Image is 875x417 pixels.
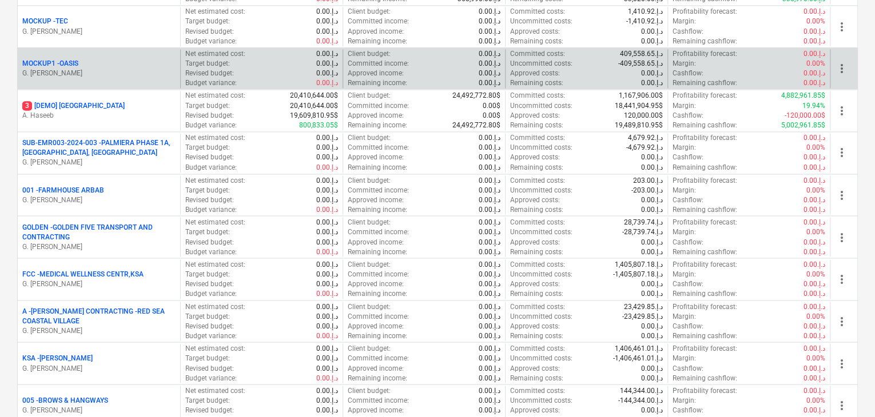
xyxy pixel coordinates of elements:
[185,17,230,26] p: Target budget :
[479,288,500,298] p: 0.00د.إ.‏
[316,302,338,311] p: 0.00د.إ.‏
[804,237,825,247] p: 0.00د.إ.‏
[316,69,338,78] p: 0.00د.إ.‏
[348,153,404,162] p: Approved income :
[626,143,663,153] p: -4,679.92د.إ.‏
[804,279,825,288] p: 0.00د.إ.‏
[185,343,245,353] p: Net estimated cost :
[628,133,663,143] p: 4,679.92د.إ.‏
[185,288,237,298] p: Budget variance :
[316,331,338,340] p: 0.00د.إ.‏
[348,205,407,214] p: Remaining income :
[185,133,245,143] p: Net estimated cost :
[348,279,404,288] p: Approved income :
[22,279,176,288] p: G. [PERSON_NAME]
[348,185,409,195] p: Committed income :
[348,143,409,153] p: Committed income :
[806,311,825,321] p: 0.00%
[510,111,560,121] p: Approved costs :
[633,175,663,185] p: 203.00د.إ.‏
[806,269,825,279] p: 0.00%
[316,143,338,153] p: 0.00د.إ.‏
[316,27,338,37] p: 0.00د.إ.‏
[348,269,409,279] p: Committed income :
[452,91,500,101] p: 24,492,772.80$
[619,91,663,101] p: 1,167,906.00$
[348,59,409,69] p: Committed income :
[316,185,338,195] p: 0.00د.إ.‏
[804,37,825,46] p: 0.00د.إ.‏
[510,185,572,195] p: Uncommitted costs :
[22,17,176,36] div: MOCKUP -TECG. [PERSON_NAME]
[348,288,407,298] p: Remaining income :
[622,311,663,321] p: -23,429.85د.إ.‏
[316,78,338,88] p: 0.00د.إ.‏
[510,27,560,37] p: Approved costs :
[673,185,696,195] p: Margin :
[510,217,565,227] p: Committed costs :
[185,121,237,130] p: Budget variance :
[804,288,825,298] p: 0.00د.إ.‏
[348,331,407,340] p: Remaining income :
[804,163,825,173] p: 0.00د.إ.‏
[479,302,500,311] p: 0.00د.إ.‏
[479,185,500,195] p: 0.00د.إ.‏
[510,269,572,279] p: Uncommitted costs :
[641,78,663,88] p: 0.00د.إ.‏
[185,91,245,101] p: Net estimated cost :
[22,111,176,121] p: A. Haseeb
[510,69,560,78] p: Approved costs :
[316,37,338,46] p: 0.00د.إ.‏
[185,217,245,227] p: Net estimated cost :
[673,17,696,26] p: Margin :
[316,311,338,321] p: 0.00د.إ.‏
[479,237,500,247] p: 0.00د.إ.‏
[510,143,572,153] p: Uncommitted costs :
[22,306,176,326] p: A - [PERSON_NAME] CONTRACTING -RED SEA COASTAL VILLAGE
[348,227,409,236] p: Committed income :
[673,247,737,256] p: Remaining cashflow :
[479,205,500,214] p: 0.00د.إ.‏
[348,121,407,130] p: Remaining income :
[804,133,825,143] p: 0.00د.إ.‏
[806,59,825,69] p: 0.00%
[622,227,663,236] p: -28,739.74د.إ.‏
[510,321,560,331] p: Approved costs :
[316,17,338,26] p: 0.00د.إ.‏
[806,143,825,153] p: 0.00%
[22,353,176,372] div: KSA -[PERSON_NAME]G. [PERSON_NAME]
[613,269,663,279] p: -1,405,807.18د.إ.‏
[22,27,176,37] p: G. [PERSON_NAME]
[185,49,245,59] p: Net estimated cost :
[510,121,563,130] p: Remaining costs :
[299,121,338,130] p: 800,833.05$
[348,69,404,78] p: Approved income :
[22,269,144,279] p: FCC - MEDICAL WELLNESS CENTR,KSA
[316,133,338,143] p: 0.00د.إ.‏
[618,59,663,69] p: -409,558.65د.إ.‏
[479,259,500,269] p: 0.00د.إ.‏
[510,163,563,173] p: Remaining costs :
[316,205,338,214] p: 0.00د.إ.‏
[835,272,849,286] span: more_vert
[510,279,560,288] p: Approved costs :
[673,133,737,143] p: Profitability forecast :
[673,331,737,340] p: Remaining cashflow :
[316,59,338,69] p: 0.00د.إ.‏
[479,133,500,143] p: 0.00د.إ.‏
[624,302,663,311] p: 23,429.85د.إ.‏
[510,7,565,17] p: Committed costs :
[673,59,696,69] p: Margin :
[802,101,825,111] p: 19.94%
[483,111,500,121] p: 0.00$
[673,37,737,46] p: Remaining cashflow :
[510,59,572,69] p: Uncommitted costs :
[185,331,237,340] p: Budget variance :
[22,326,176,335] p: G. [PERSON_NAME]
[185,185,230,195] p: Target budget :
[673,217,737,227] p: Profitability forecast :
[673,205,737,214] p: Remaining cashflow :
[818,362,875,417] iframe: Chat Widget
[479,217,500,227] p: 0.00د.إ.‏
[479,37,500,46] p: 0.00د.إ.‏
